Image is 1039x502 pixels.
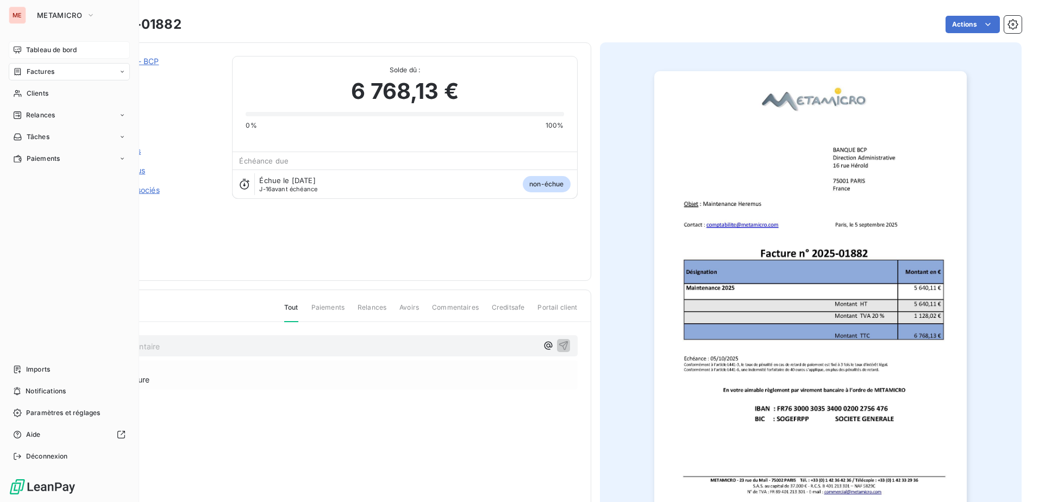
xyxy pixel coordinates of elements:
[946,16,1000,33] button: Actions
[259,186,317,192] span: avant échéance
[102,15,181,34] h3: 2025-01882
[27,132,49,142] span: Tâches
[27,67,54,77] span: Factures
[26,45,77,55] span: Tableau de bord
[27,154,60,164] span: Paiements
[9,7,26,24] div: ME
[26,365,50,374] span: Imports
[1002,465,1028,491] iframe: Intercom live chat
[351,75,459,108] span: 6 768,13 €
[284,303,298,322] span: Tout
[26,451,68,461] span: Déconnexion
[26,408,100,418] span: Paramètres et réglages
[239,156,289,165] span: Échéance due
[9,478,76,495] img: Logo LeanPay
[492,303,525,321] span: Creditsafe
[358,303,386,321] span: Relances
[37,11,82,20] span: METAMICRO
[26,430,41,440] span: Aide
[26,110,55,120] span: Relances
[432,303,479,321] span: Commentaires
[246,121,256,130] span: 0%
[246,65,564,75] span: Solde dû :
[399,303,419,321] span: Avoirs
[259,185,272,193] span: J-16
[27,89,48,98] span: Clients
[523,176,570,192] span: non-échue
[259,176,315,185] span: Échue le [DATE]
[9,426,130,443] a: Aide
[26,386,66,396] span: Notifications
[85,69,219,78] span: C_10009_META
[546,121,564,130] span: 100%
[537,303,577,321] span: Portail client
[311,303,345,321] span: Paiements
